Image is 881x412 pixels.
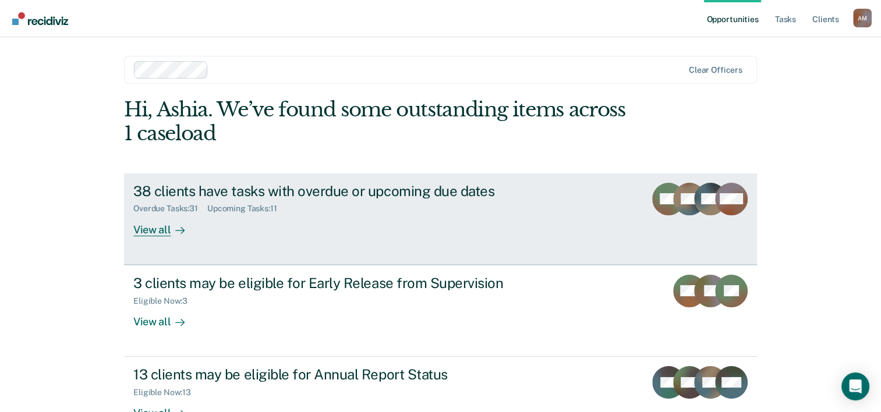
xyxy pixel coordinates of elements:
[12,12,68,25] img: Recidiviz
[133,275,542,292] div: 3 clients may be eligible for Early Release from Supervision
[133,296,197,306] div: Eligible Now : 3
[841,372,869,400] div: Open Intercom Messenger
[133,183,542,200] div: 38 clients have tasks with overdue or upcoming due dates
[133,366,542,383] div: 13 clients may be eligible for Annual Report Status
[853,9,872,27] button: Profile dropdown button
[124,265,757,357] a: 3 clients may be eligible for Early Release from SupervisionEligible Now:3View all
[689,65,742,75] div: Clear officers
[133,204,207,214] div: Overdue Tasks : 31
[133,306,199,328] div: View all
[124,173,757,265] a: 38 clients have tasks with overdue or upcoming due datesOverdue Tasks:31Upcoming Tasks:11View all
[133,388,200,397] div: Eligible Now : 13
[133,214,199,236] div: View all
[207,204,286,214] div: Upcoming Tasks : 11
[853,9,872,27] div: A M
[124,98,630,145] div: Hi, Ashia. We’ve found some outstanding items across 1 caseload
